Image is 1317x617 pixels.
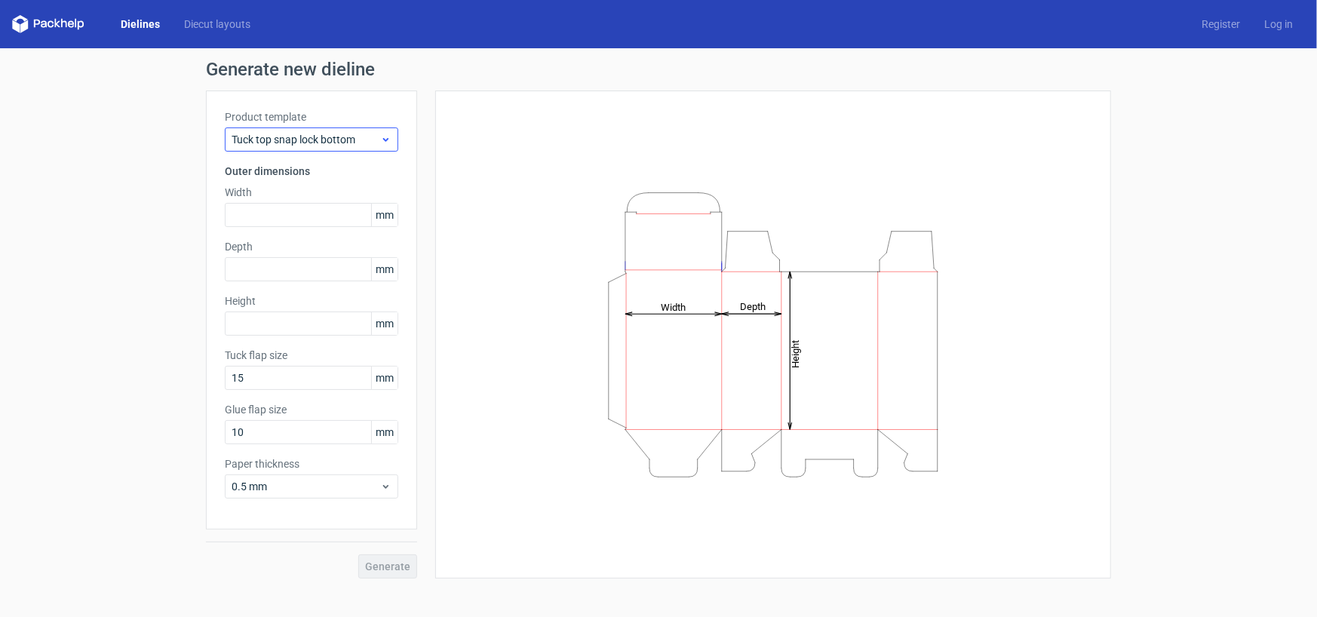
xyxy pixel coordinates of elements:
[1252,17,1305,32] a: Log in
[225,164,398,179] h3: Outer dimensions
[790,339,801,367] tspan: Height
[232,132,380,147] span: Tuck top snap lock bottom
[740,301,766,312] tspan: Depth
[232,479,380,494] span: 0.5 mm
[371,204,398,226] span: mm
[172,17,262,32] a: Diecut layouts
[109,17,172,32] a: Dielines
[225,348,398,363] label: Tuck flap size
[225,239,398,254] label: Depth
[225,185,398,200] label: Width
[371,367,398,389] span: mm
[1190,17,1252,32] a: Register
[225,456,398,471] label: Paper thickness
[371,312,398,335] span: mm
[225,293,398,308] label: Height
[661,301,686,312] tspan: Width
[206,60,1111,78] h1: Generate new dieline
[225,402,398,417] label: Glue flap size
[371,421,398,444] span: mm
[225,109,398,124] label: Product template
[371,258,398,281] span: mm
